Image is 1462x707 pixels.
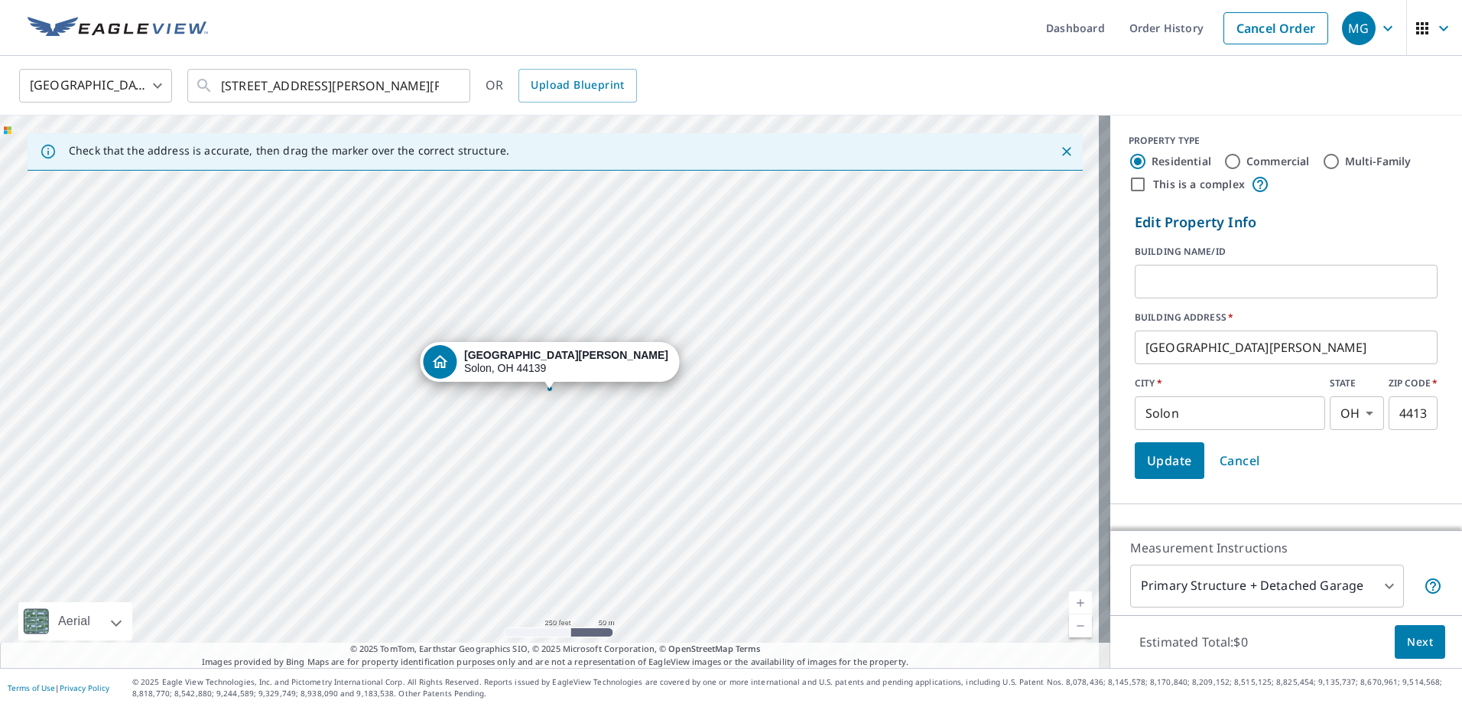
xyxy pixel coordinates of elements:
[28,17,208,40] img: EV Logo
[1424,577,1442,595] span: Your report will include the primary structure and a detached garage if one exists.
[486,69,637,103] div: OR
[350,643,761,656] span: © 2025 TomTom, Earthstar Geographics SIO, © 2025 Microsoft Corporation, ©
[1135,376,1325,390] label: CITY
[1220,450,1260,471] span: Cancel
[1127,625,1260,659] p: Estimated Total: $0
[18,602,132,640] div: Aerial
[736,643,761,654] a: Terms
[1130,539,1442,557] p: Measurement Instructions
[1223,12,1328,44] a: Cancel Order
[8,683,109,692] p: |
[1246,154,1310,169] label: Commercial
[1147,450,1192,471] span: Update
[420,342,679,389] div: Dropped pin, building 1, Residential property, 33520 Outley Park Dr Solon, OH 44139
[1152,154,1211,169] label: Residential
[531,76,624,95] span: Upload Blueprint
[1207,442,1272,479] button: Cancel
[1153,177,1245,192] label: This is a complex
[1135,311,1438,324] label: BUILDING ADDRESS
[1069,591,1092,614] a: Current Level 17, Zoom In
[1395,625,1445,660] button: Next
[1345,154,1412,169] label: Multi-Family
[1135,212,1438,233] p: Edit Property Info
[60,683,109,693] a: Privacy Policy
[1342,11,1376,45] div: MG
[19,64,172,107] div: [GEOGRAPHIC_DATA]
[1130,565,1404,608] div: Primary Structure + Detached Garage
[1340,406,1360,421] em: OH
[668,643,733,654] a: OpenStreetMap
[464,349,668,375] div: Solon, OH 44139
[132,676,1454,699] p: © 2025 Eagle View Technologies, Inc. and Pictometry International Corp. All Rights Reserved. Repo...
[1407,633,1433,652] span: Next
[1330,376,1384,390] label: STATE
[221,64,439,107] input: Search by address or latitude-longitude
[518,69,636,103] a: Upload Blueprint
[1389,376,1438,390] label: ZIP CODE
[1069,614,1092,637] a: Current Level 17, Zoom Out
[464,349,668,361] strong: [GEOGRAPHIC_DATA][PERSON_NAME]
[1129,134,1444,148] div: PROPERTY TYPE
[1330,396,1384,430] div: OH
[69,144,509,158] p: Check that the address is accurate, then drag the marker over the correct structure.
[1135,442,1204,479] button: Update
[8,683,55,693] a: Terms of Use
[54,602,95,640] div: Aerial
[1057,142,1077,161] button: Close
[1135,245,1438,259] label: BUILDING NAME/ID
